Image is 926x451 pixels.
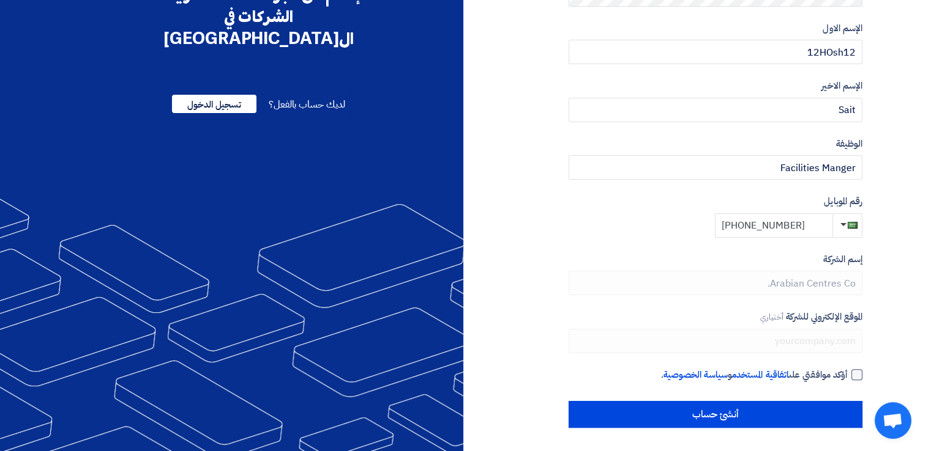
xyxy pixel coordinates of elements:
[569,252,862,266] label: إسم الشركة
[663,368,728,381] a: سياسة الخصوصية
[172,97,256,112] a: تسجيل الدخول
[569,40,862,64] input: أدخل الإسم الاول ...
[569,310,862,324] label: الموقع الإلكتروني للشركة
[760,311,783,323] span: أختياري
[569,271,862,295] input: أدخل إسم الشركة ...
[269,97,345,112] span: لديك حساب بالفعل؟
[875,402,911,439] a: Open chat
[569,194,862,208] label: رقم الموبايل
[569,155,862,180] input: أدخل الوظيفة ...
[661,368,848,382] span: أؤكد موافقتي على و .
[569,98,862,122] input: أدخل الإسم الاخير ...
[569,401,862,428] input: أنشئ حساب
[569,329,862,353] input: yourcompany.com
[569,79,862,93] label: الإسم الاخير
[172,95,256,113] span: تسجيل الدخول
[569,21,862,35] label: الإسم الاول
[715,213,832,238] input: أدخل رقم الموبايل ...
[569,137,862,151] label: الوظيفة
[732,368,789,381] a: اتفاقية المستخدم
